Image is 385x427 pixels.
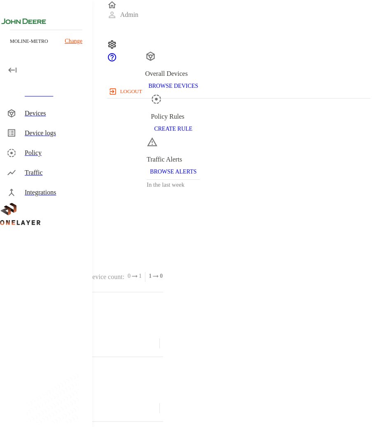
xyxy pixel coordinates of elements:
[147,164,200,180] button: BROWSE ALERTS
[151,122,196,137] button: CREATE RULE
[147,180,200,190] h3: In the last week
[147,155,200,164] div: Traffic Alerts
[107,85,145,98] button: logout
[151,112,196,122] div: Policy Rules
[88,272,124,282] p: Device count :
[139,272,142,280] span: 1
[147,168,200,175] a: BROWSE ALERTS
[149,272,152,280] span: 1
[107,56,117,63] a: onelayer-support
[107,56,117,63] span: Support Portal
[107,85,371,98] a: logout
[160,272,163,280] span: 0
[151,125,196,132] a: CREATE RULE
[120,10,138,20] p: Admin
[128,272,131,280] span: 0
